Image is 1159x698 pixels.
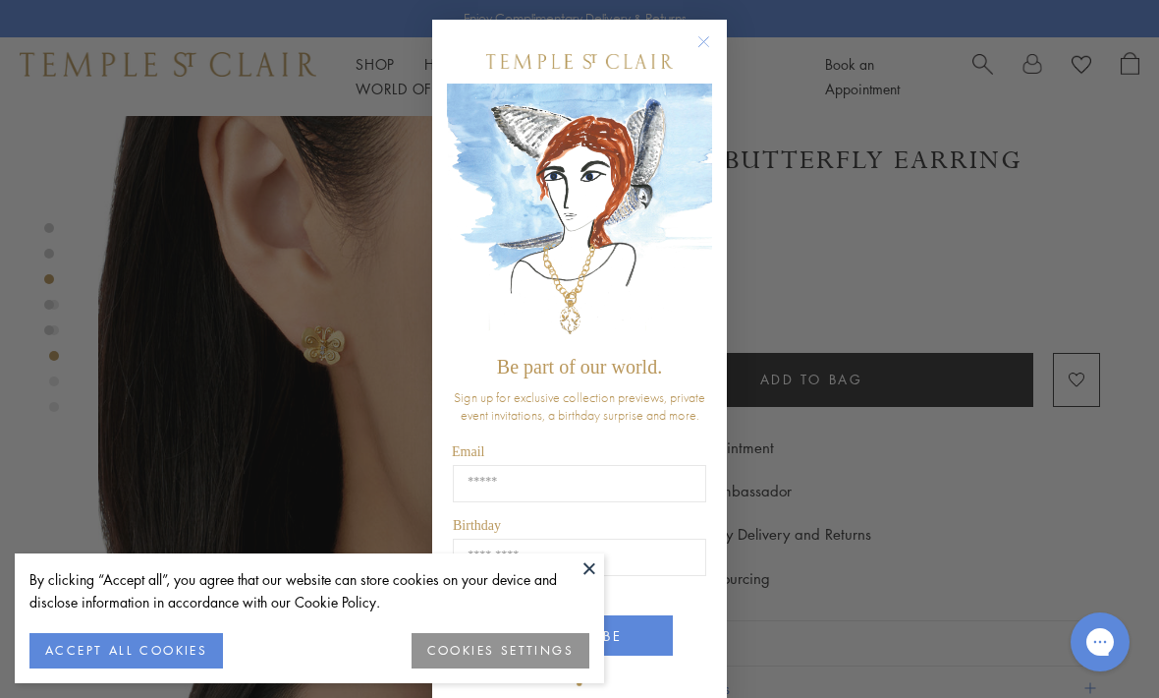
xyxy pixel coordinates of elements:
[701,39,726,64] button: Close dialog
[29,568,589,613] div: By clicking “Accept all”, you agree that our website can store cookies on your device and disclos...
[29,633,223,669] button: ACCEPT ALL COOKIES
[453,465,706,502] input: Email
[486,54,673,69] img: Temple St. Clair
[453,518,501,533] span: Birthday
[497,356,662,378] span: Be part of our world.
[454,388,705,424] span: Sign up for exclusive collection previews, private event invitations, a birthday surprise and more.
[452,444,484,459] span: Email
[447,84,712,346] img: c4a9eb12-d91a-4d4a-8ee0-386386f4f338.jpeg
[412,633,589,669] button: COOKIES SETTINGS
[1061,606,1139,678] iframe: Gorgias live chat messenger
